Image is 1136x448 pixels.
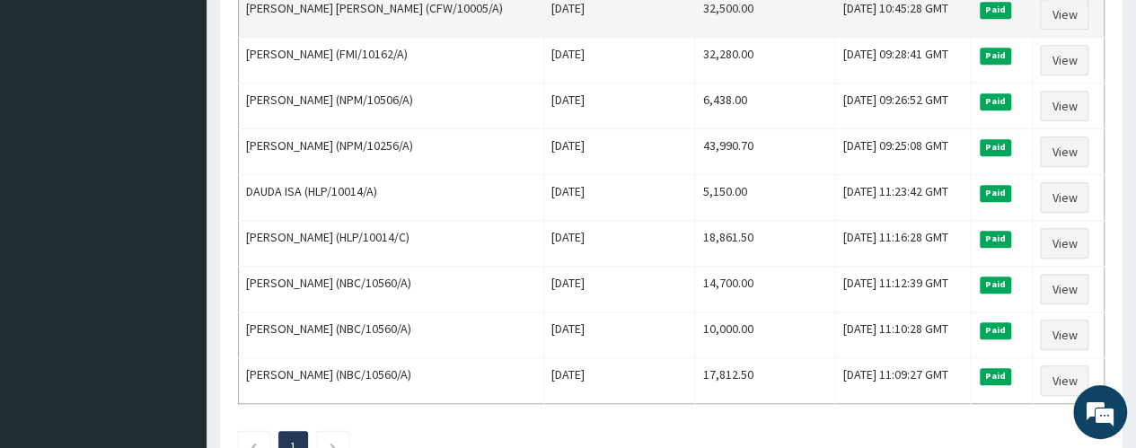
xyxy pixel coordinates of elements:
div: Chat with us now [93,101,302,124]
td: DAUDA ISA (HLP/10014/A) [239,175,544,221]
span: Paid [980,139,1012,155]
a: View [1040,91,1088,121]
td: [PERSON_NAME] (NPM/10506/A) [239,83,544,129]
span: We're online! [104,119,248,300]
td: 18,861.50 [695,221,835,267]
td: [DATE] 11:10:28 GMT [835,312,970,358]
td: [DATE] [544,312,695,358]
td: [DATE] 11:23:42 GMT [835,175,970,221]
td: 32,280.00 [695,38,835,83]
td: 5,150.00 [695,175,835,221]
a: View [1040,136,1088,167]
td: 6,438.00 [695,83,835,129]
span: Paid [980,48,1012,64]
a: View [1040,274,1088,304]
td: [DATE] [544,221,695,267]
td: [PERSON_NAME] (NPM/10256/A) [239,129,544,175]
td: [DATE] [544,175,695,221]
span: Paid [980,93,1012,110]
td: [DATE] 11:16:28 GMT [835,221,970,267]
td: [DATE] [544,358,695,404]
span: Paid [980,231,1012,247]
td: 10,000.00 [695,312,835,358]
span: Paid [980,2,1012,18]
a: View [1040,45,1088,75]
td: [PERSON_NAME] (NBC/10560/A) [239,312,544,358]
img: d_794563401_company_1708531726252_794563401 [33,90,73,135]
td: [DATE] [544,38,695,83]
td: 14,700.00 [695,267,835,312]
span: Paid [980,322,1012,338]
span: Paid [980,368,1012,384]
td: [DATE] 09:25:08 GMT [835,129,970,175]
td: [PERSON_NAME] (NBC/10560/A) [239,358,544,404]
span: Paid [980,185,1012,201]
a: View [1040,365,1088,396]
td: [DATE] 11:12:39 GMT [835,267,970,312]
td: [PERSON_NAME] (NBC/10560/A) [239,267,544,312]
a: View [1040,320,1088,350]
td: [DATE] 09:28:41 GMT [835,38,970,83]
td: [PERSON_NAME] (HLP/10014/C) [239,221,544,267]
a: View [1040,182,1088,213]
td: [DATE] [544,83,695,129]
div: Minimize live chat window [295,9,338,52]
td: [DATE] 11:09:27 GMT [835,358,970,404]
span: Paid [980,277,1012,293]
textarea: Type your message and hit 'Enter' [9,276,342,338]
td: [DATE] [544,267,695,312]
a: View [1040,228,1088,259]
td: [DATE] 09:26:52 GMT [835,83,970,129]
td: [PERSON_NAME] (FMI/10162/A) [239,38,544,83]
td: 17,812.50 [695,358,835,404]
td: [DATE] [544,129,695,175]
td: 43,990.70 [695,129,835,175]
